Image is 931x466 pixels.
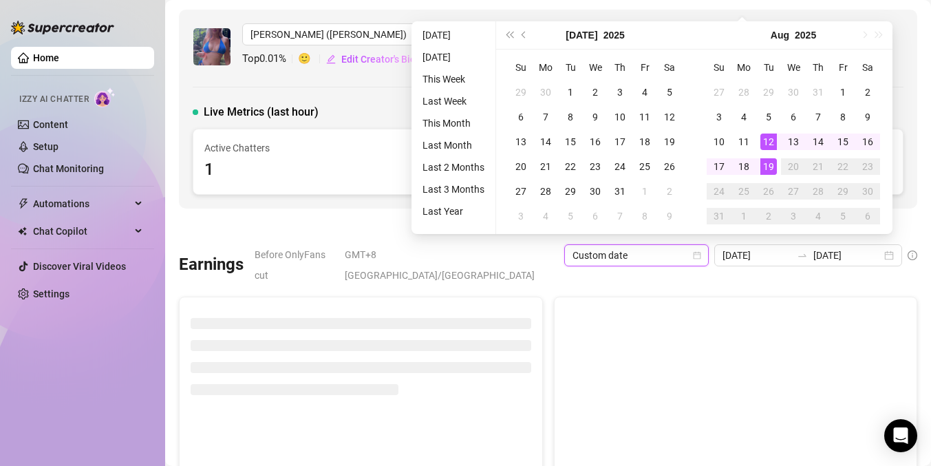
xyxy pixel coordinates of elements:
td: 2025-07-28 [533,179,558,204]
td: 2025-07-23 [583,154,608,179]
button: Edit Creator's Bio [325,48,416,70]
div: 3 [513,208,529,224]
div: 5 [562,208,579,224]
div: 6 [587,208,603,224]
div: 25 [736,183,752,200]
div: 4 [736,109,752,125]
td: 2025-07-30 [781,80,806,105]
span: Before OnlyFans cut [255,244,336,286]
td: 2025-08-25 [731,179,756,204]
div: 11 [736,134,752,150]
td: 2025-07-31 [806,80,831,105]
td: 2025-08-20 [781,154,806,179]
td: 2025-07-05 [657,80,682,105]
div: 16 [587,134,603,150]
td: 2025-08-03 [707,105,731,129]
td: 2025-07-22 [558,154,583,179]
td: 2025-08-31 [707,204,731,229]
div: 1 [636,183,653,200]
div: 14 [537,134,554,150]
td: 2025-07-08 [558,105,583,129]
th: Tu [558,55,583,80]
td: 2025-08-06 [583,204,608,229]
div: 9 [661,208,678,224]
td: 2025-09-01 [731,204,756,229]
li: Last Week [417,93,490,109]
div: 13 [785,134,802,150]
button: Previous month (PageUp) [517,21,532,49]
td: 2025-08-02 [855,80,880,105]
th: Fr [831,55,855,80]
td: 2025-08-24 [707,179,731,204]
span: Chat Copilot [33,220,131,242]
div: 30 [537,84,554,100]
th: We [583,55,608,80]
td: 2025-07-17 [608,129,632,154]
a: Setup [33,141,58,152]
div: 28 [537,183,554,200]
th: Sa [855,55,880,80]
span: Active Chatters [204,140,411,156]
div: 31 [612,183,628,200]
div: 4 [537,208,554,224]
td: 2025-08-08 [632,204,657,229]
li: Last Year [417,203,490,220]
div: 3 [785,208,802,224]
div: 28 [736,84,752,100]
td: 2025-08-07 [806,105,831,129]
a: Chat Monitoring [33,163,104,174]
td: 2025-07-14 [533,129,558,154]
img: logo-BBDzfeDw.svg [11,21,114,34]
td: 2025-07-09 [583,105,608,129]
td: 2025-08-09 [855,105,880,129]
div: 1 [204,157,411,183]
li: This Month [417,115,490,131]
div: 1 [562,84,579,100]
span: Top 0.01 % [242,51,298,67]
div: 18 [636,134,653,150]
th: Tu [756,55,781,80]
div: 28 [810,183,826,200]
td: 2025-08-09 [657,204,682,229]
div: 6 [785,109,802,125]
td: 2025-08-19 [756,154,781,179]
td: 2025-08-04 [533,204,558,229]
div: 30 [785,84,802,100]
td: 2025-07-18 [632,129,657,154]
td: 2025-07-13 [509,129,533,154]
div: 27 [711,84,727,100]
div: 26 [760,183,777,200]
td: 2025-08-11 [731,129,756,154]
span: Izzy AI Chatter [19,93,89,106]
div: 6 [859,208,876,224]
div: 27 [785,183,802,200]
div: 5 [760,109,777,125]
td: 2025-08-08 [831,105,855,129]
div: 29 [513,84,529,100]
input: Start date [723,248,791,263]
div: 8 [562,109,579,125]
th: We [781,55,806,80]
span: Jaylie (jaylietori) [250,24,419,45]
button: Last year (Control + left) [502,21,517,49]
div: 16 [859,134,876,150]
input: End date [813,248,881,263]
td: 2025-06-29 [509,80,533,105]
div: 29 [562,183,579,200]
td: 2025-08-14 [806,129,831,154]
td: 2025-07-27 [509,179,533,204]
a: Content [33,119,68,130]
td: 2025-07-11 [632,105,657,129]
h3: Earnings [179,254,244,276]
div: 20 [513,158,529,175]
div: 5 [661,84,678,100]
td: 2025-09-02 [756,204,781,229]
th: Sa [657,55,682,80]
div: 8 [835,109,851,125]
th: Fr [632,55,657,80]
div: 8 [636,208,653,224]
div: 5 [835,208,851,224]
button: Choose a month [771,21,789,49]
a: Home [33,52,59,63]
div: 19 [760,158,777,175]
